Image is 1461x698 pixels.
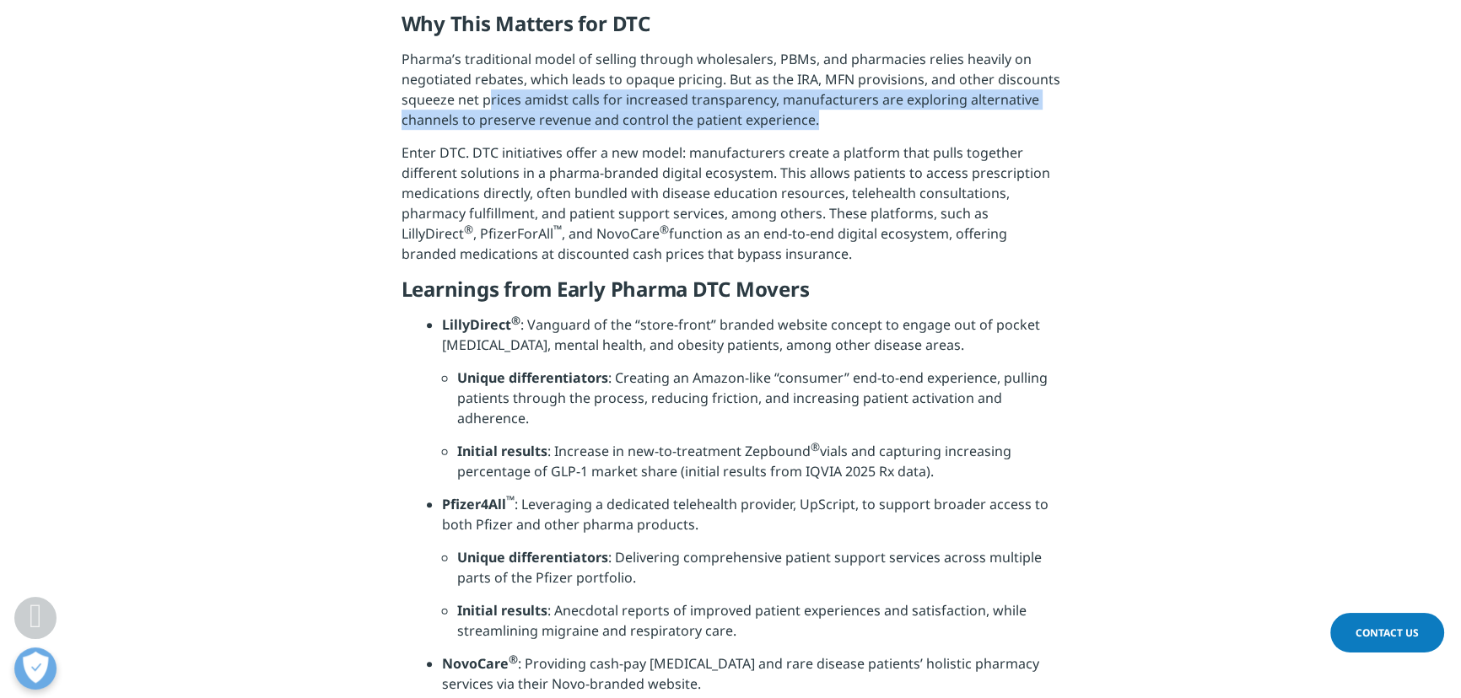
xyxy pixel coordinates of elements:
[402,11,1060,49] h5: Why This Matters for DTC
[442,315,520,334] strong: LillyDirect
[14,647,57,690] button: Open Preferences
[402,142,1060,277] p: Enter DTC. DTC initiatives offer a new model: manufacturers create a platform that pulls together...
[1330,613,1444,652] a: Contact Us
[442,494,1060,547] li: : Leveraging a dedicated telehealth provider, UpScript, to support broader access to both Pfizer ...
[402,49,1060,142] p: Pharma’s traditional model of selling through wholesalers, PBMs, and pharmacies relies heavily on...
[660,222,669,237] sup: ®
[464,222,473,237] sup: ®
[457,441,1060,494] li: : Increase in new-to-treatment Zepbound vials and capturing increasing percentage of GLP-1 market...
[457,601,547,620] strong: Initial results
[457,548,608,566] strong: Unique differentiators
[442,654,518,673] strong: NovoCare
[402,277,1060,314] h5: Learnings from Early Pharma DTC Movers
[457,547,1060,600] li: : Delivering comprehensive patient support services across multiple parts of the Pfizer portfolio.
[509,652,518,667] sup: ®
[506,492,515,507] sup: ™
[1356,626,1419,640] span: Contact Us
[457,442,547,460] strong: Initial results
[811,439,820,454] sup: ®
[511,313,520,328] sup: ®
[457,368,1060,441] li: : Creating an Amazon-like “consumer” end-to-end experience, pulling patients through the process,...
[553,222,562,237] sup: ™
[442,495,515,513] strong: Pfizer4All
[442,314,1060,368] li: : Vanguard of the “store-front” branded website concept to engage out of pocket [MEDICAL_DATA], m...
[457,600,1060,653] li: : Anecdotal reports of improved patient experiences and satisfaction, while streamlining migraine...
[457,368,608,387] strong: Unique differentiators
